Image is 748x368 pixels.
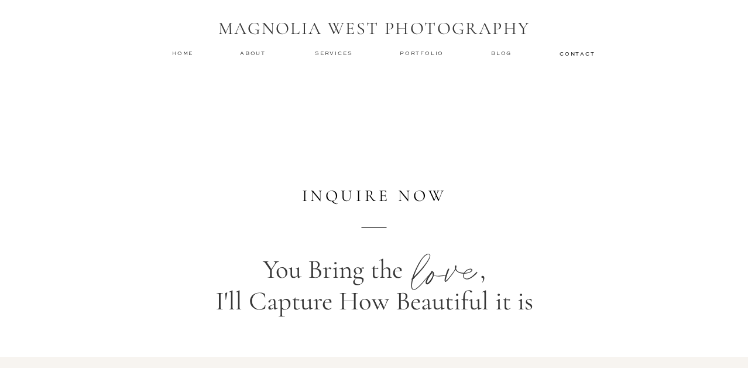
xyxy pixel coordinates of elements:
[409,228,487,302] p: love
[400,49,446,57] a: Portfolio
[491,49,514,57] a: Blog
[285,186,464,206] h2: inquire now
[315,49,354,57] a: services
[87,254,661,326] p: You Bring the , I'll Capture How Beautiful it is
[210,18,538,40] h1: MAGNOLIA WEST PHOTOGRAPHY
[172,49,194,57] a: home
[560,50,593,57] a: contact
[240,49,269,57] a: about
